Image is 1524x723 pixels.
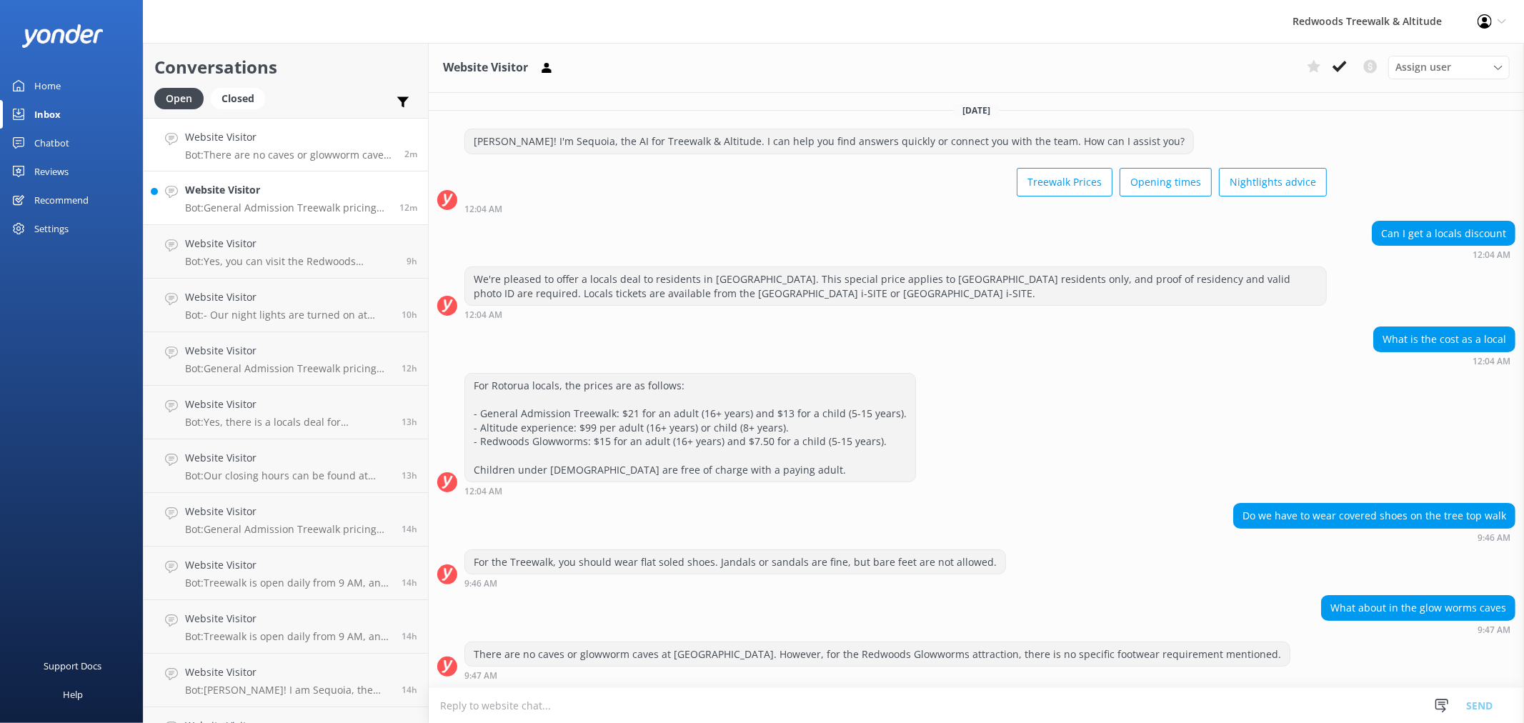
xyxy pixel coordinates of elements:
[465,642,1290,667] div: There are no caves or glowworm caves at [GEOGRAPHIC_DATA]. However, for the Redwoods Glowworms at...
[407,255,417,267] span: Oct 08 2025 12:02am (UTC +13:00) Pacific/Auckland
[464,670,1290,680] div: Oct 08 2025 09:47am (UTC +13:00) Pacific/Auckland
[144,439,428,493] a: Website VisitorBot:Our closing hours can be found at [DOMAIN_NAME][URL].13h
[399,201,417,214] span: Oct 08 2025 09:36am (UTC +13:00) Pacific/Auckland
[185,289,391,305] h4: Website Visitor
[1388,56,1510,79] div: Assign User
[211,90,272,106] a: Closed
[464,311,502,319] strong: 12:04 AM
[185,343,391,359] h4: Website Visitor
[34,71,61,100] div: Home
[464,205,502,214] strong: 12:04 AM
[1234,504,1515,528] div: Do we have to wear covered shoes on the tree top walk
[185,149,394,161] p: Bot: There are no caves or glowworm caves at [GEOGRAPHIC_DATA]. However, for the Redwoods Glowwor...
[1373,356,1515,366] div: Oct 08 2025 12:04am (UTC +13:00) Pacific/Auckland
[144,118,428,171] a: Website VisitorBot:There are no caves or glowworm caves at [GEOGRAPHIC_DATA]. However, for the Re...
[185,309,391,321] p: Bot: - Our night lights are turned on at sunset, and the night walk starts 20 minutes thereafter....
[465,129,1193,154] div: [PERSON_NAME]! I'm Sequoia, the AI for Treewalk & Altitude. I can help you find answers quickly o...
[34,129,69,157] div: Chatbot
[954,104,999,116] span: [DATE]
[63,680,83,709] div: Help
[34,186,89,214] div: Recommend
[465,550,1005,574] div: For the Treewalk, you should wear flat soled shoes. Jandals or sandals are fine, but bare feet ar...
[154,88,204,109] div: Open
[144,654,428,707] a: Website VisitorBot:[PERSON_NAME]! I am Sequoia, the virtual assistant for Redwoods Treewalk & Alt...
[185,255,396,268] p: Bot: Yes, you can visit the Redwoods Glowworms attraction. For more information, please visit [UR...
[1478,534,1510,542] strong: 9:46 AM
[464,672,497,680] strong: 9:47 AM
[402,416,417,428] span: Oct 07 2025 08:05pm (UTC +13:00) Pacific/Auckland
[144,279,428,332] a: Website VisitorBot:- Our night lights are turned on at sunset, and the night walk starts 20 minut...
[144,493,428,547] a: Website VisitorBot:General Admission Treewalk pricing starts at $42 for adults (16+ years) and $2...
[1233,532,1515,542] div: Oct 08 2025 09:46am (UTC +13:00) Pacific/Auckland
[402,577,417,589] span: Oct 07 2025 07:21pm (UTC +13:00) Pacific/Auckland
[1322,596,1515,620] div: What about in the glow worms caves
[1219,168,1327,196] button: Nightlights advice
[402,362,417,374] span: Oct 07 2025 08:52pm (UTC +13:00) Pacific/Auckland
[464,579,497,588] strong: 9:46 AM
[144,225,428,279] a: Website VisitorBot:Yes, you can visit the Redwoods Glowworms attraction. For more information, pl...
[144,332,428,386] a: Website VisitorBot:General Admission Treewalk pricing starts at $42 for adults (16+ years) and $2...
[464,486,916,496] div: Oct 08 2025 12:04am (UTC +13:00) Pacific/Auckland
[1321,624,1515,634] div: Oct 08 2025 09:47am (UTC +13:00) Pacific/Auckland
[144,171,428,225] a: Website VisitorBot:General Admission Treewalk pricing starts at $42 for adults (16+ years) and $2...
[144,386,428,439] a: Website VisitorBot:Yes, there is a locals deal for [GEOGRAPHIC_DATA] residents. A General Admissi...
[402,469,417,482] span: Oct 07 2025 07:51pm (UTC +13:00) Pacific/Auckland
[185,523,391,536] p: Bot: General Admission Treewalk pricing starts at $42 for adults (16+ years) and $26 for children...
[185,557,391,573] h4: Website Visitor
[1017,168,1112,196] button: Treewalk Prices
[211,88,265,109] div: Closed
[185,577,391,589] p: Bot: Treewalk is open daily from 9 AM, and Glowworms open at 10 AM. For last ticket sold times, p...
[464,309,1327,319] div: Oct 08 2025 12:04am (UTC +13:00) Pacific/Auckland
[464,487,502,496] strong: 12:04 AM
[402,309,417,321] span: Oct 07 2025 11:08pm (UTC +13:00) Pacific/Auckland
[402,630,417,642] span: Oct 07 2025 07:13pm (UTC +13:00) Pacific/Auckland
[154,90,211,106] a: Open
[185,630,391,643] p: Bot: Treewalk is open daily from 9 AM, and Glowworms at 10 AM. Altitude has daily tours from 10 A...
[1473,251,1510,259] strong: 12:04 AM
[185,397,391,412] h4: Website Visitor
[185,129,394,145] h4: Website Visitor
[34,214,69,243] div: Settings
[185,504,391,519] h4: Website Visitor
[1395,59,1451,75] span: Assign user
[144,547,428,600] a: Website VisitorBot:Treewalk is open daily from 9 AM, and Glowworms open at 10 AM. For last ticket...
[185,236,396,251] h4: Website Visitor
[185,201,389,214] p: Bot: General Admission Treewalk pricing starts at $42 for adults (16+ years) and $26 for children...
[402,523,417,535] span: Oct 07 2025 07:36pm (UTC +13:00) Pacific/Auckland
[464,578,1006,588] div: Oct 08 2025 09:46am (UTC +13:00) Pacific/Auckland
[185,450,391,466] h4: Website Visitor
[1120,168,1212,196] button: Opening times
[185,469,391,482] p: Bot: Our closing hours can be found at [DOMAIN_NAME][URL].
[185,362,391,375] p: Bot: General Admission Treewalk pricing starts at $42 for adults (16+ years) and $26 for children...
[154,54,417,81] h2: Conversations
[185,664,391,680] h4: Website Visitor
[185,416,391,429] p: Bot: Yes, there is a locals deal for [GEOGRAPHIC_DATA] residents. A General Admission Treewalk ti...
[465,374,915,482] div: For Rotorua locals, the prices are as follows: - General Admission Treewalk: $21 for an adult (16...
[21,24,104,48] img: yonder-white-logo.png
[34,157,69,186] div: Reviews
[1372,249,1515,259] div: Oct 08 2025 12:04am (UTC +13:00) Pacific/Auckland
[185,611,391,627] h4: Website Visitor
[465,267,1326,305] div: We're pleased to offer a locals deal to residents in [GEOGRAPHIC_DATA]. This special price applie...
[464,204,1327,214] div: Oct 08 2025 12:04am (UTC +13:00) Pacific/Auckland
[402,684,417,696] span: Oct 07 2025 07:05pm (UTC +13:00) Pacific/Auckland
[144,600,428,654] a: Website VisitorBot:Treewalk is open daily from 9 AM, and Glowworms at 10 AM. Altitude has daily t...
[1373,221,1515,246] div: Can I get a locals discount
[404,148,417,160] span: Oct 08 2025 09:47am (UTC +13:00) Pacific/Auckland
[185,684,391,697] p: Bot: [PERSON_NAME]! I am Sequoia, the virtual assistant for Redwoods Treewalk & Altitude. How can...
[1473,357,1510,366] strong: 12:04 AM
[1478,626,1510,634] strong: 9:47 AM
[443,59,528,77] h3: Website Visitor
[185,182,389,198] h4: Website Visitor
[44,652,102,680] div: Support Docs
[1374,327,1515,351] div: What is the cost as a local
[34,100,61,129] div: Inbox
